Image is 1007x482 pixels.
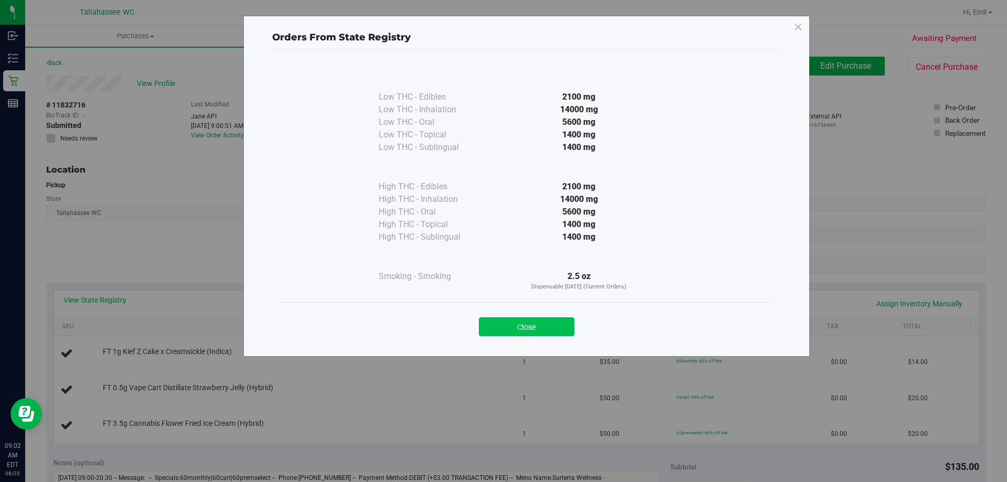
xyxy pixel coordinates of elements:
[379,180,484,193] div: High THC - Edibles
[479,317,574,336] button: Close
[379,206,484,218] div: High THC - Oral
[484,206,674,218] div: 5600 mg
[484,218,674,231] div: 1400 mg
[379,218,484,231] div: High THC - Topical
[379,128,484,141] div: Low THC - Topical
[484,103,674,116] div: 14000 mg
[484,283,674,292] p: Dispensable [DATE] (Current Orders)
[484,231,674,243] div: 1400 mg
[379,91,484,103] div: Low THC - Edibles
[379,116,484,128] div: Low THC - Oral
[484,193,674,206] div: 14000 mg
[379,193,484,206] div: High THC - Inhalation
[484,270,674,292] div: 2.5 oz
[379,141,484,154] div: Low THC - Sublingual
[379,270,484,283] div: Smoking - Smoking
[484,180,674,193] div: 2100 mg
[484,128,674,141] div: 1400 mg
[10,398,42,430] iframe: Resource center
[484,116,674,128] div: 5600 mg
[379,103,484,116] div: Low THC - Inhalation
[484,91,674,103] div: 2100 mg
[484,141,674,154] div: 1400 mg
[272,31,411,43] span: Orders From State Registry
[379,231,484,243] div: High THC - Sublingual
